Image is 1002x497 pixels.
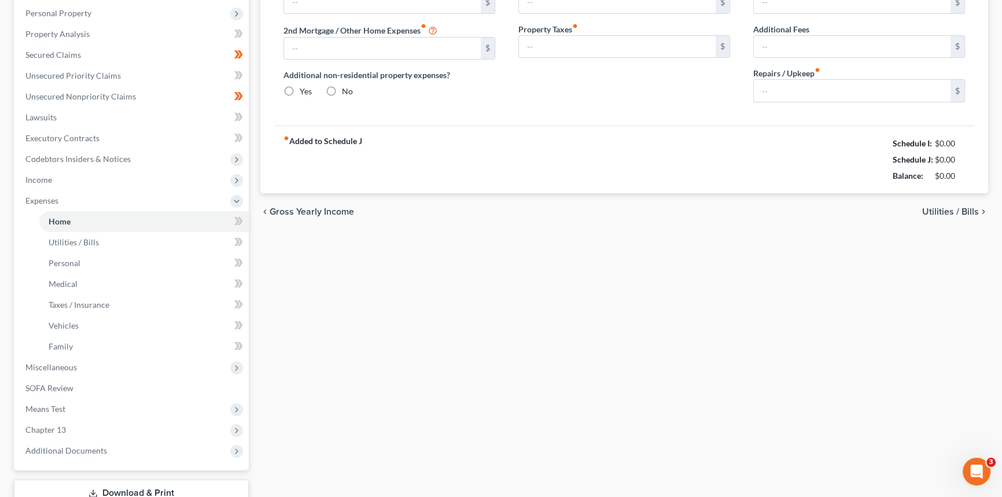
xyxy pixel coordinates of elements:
input: -- [754,36,951,58]
a: Utilities / Bills [39,232,249,253]
span: Utilities / Bills [922,207,979,216]
label: Additional non-residential property expenses? [283,69,495,81]
i: fiber_manual_record [815,67,820,73]
a: Property Analysis [16,24,249,45]
span: Executory Contracts [25,133,100,143]
label: Property Taxes [518,23,578,35]
div: $0.00 [935,170,966,182]
button: chevron_left Gross Yearly Income [260,207,354,216]
span: Additional Documents [25,446,107,455]
span: Home [49,216,71,226]
strong: Schedule I: [893,138,932,148]
span: Medical [49,279,78,289]
a: Taxes / Insurance [39,294,249,315]
div: $ [481,38,495,60]
span: Personal Property [25,8,91,18]
i: fiber_manual_record [283,135,289,141]
a: Unsecured Nonpriority Claims [16,86,249,107]
span: Lawsuits [25,112,57,122]
span: Expenses [25,196,58,205]
span: SOFA Review [25,383,73,393]
span: Property Analysis [25,29,90,39]
div: $ [951,36,964,58]
span: Utilities / Bills [49,237,99,247]
label: 2nd Mortgage / Other Home Expenses [283,23,437,37]
span: Chapter 13 [25,425,66,435]
i: chevron_left [260,207,270,216]
label: Additional Fees [753,23,809,35]
div: $ [716,36,730,58]
label: Repairs / Upkeep [753,67,820,79]
input: -- [754,80,951,102]
a: Secured Claims [16,45,249,65]
input: -- [284,38,481,60]
span: Taxes / Insurance [49,300,109,310]
div: $ [951,80,964,102]
a: Unsecured Priority Claims [16,65,249,86]
a: Medical [39,274,249,294]
strong: Balance: [893,171,923,181]
strong: Schedule J: [893,154,933,164]
a: Lawsuits [16,107,249,128]
label: No [342,86,353,97]
span: Gross Yearly Income [270,207,354,216]
div: $0.00 [935,154,966,165]
span: Income [25,175,52,185]
a: Family [39,336,249,357]
span: Codebtors Insiders & Notices [25,154,131,164]
span: Means Test [25,404,65,414]
span: Secured Claims [25,50,81,60]
label: Yes [300,86,312,97]
span: Vehicles [49,321,79,330]
strong: Added to Schedule J [283,135,362,184]
span: Unsecured Nonpriority Claims [25,91,136,101]
span: Family [49,341,73,351]
a: SOFA Review [16,378,249,399]
a: Personal [39,253,249,274]
i: fiber_manual_record [421,23,426,29]
span: 3 [986,458,996,467]
i: fiber_manual_record [572,23,578,29]
button: Utilities / Bills chevron_right [922,207,988,216]
span: Personal [49,258,80,268]
a: Home [39,211,249,232]
span: Unsecured Priority Claims [25,71,121,80]
a: Vehicles [39,315,249,336]
span: Miscellaneous [25,362,77,372]
i: chevron_right [979,207,988,216]
div: $0.00 [935,138,966,149]
iframe: Intercom live chat [963,458,990,485]
input: -- [519,36,716,58]
a: Executory Contracts [16,128,249,149]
